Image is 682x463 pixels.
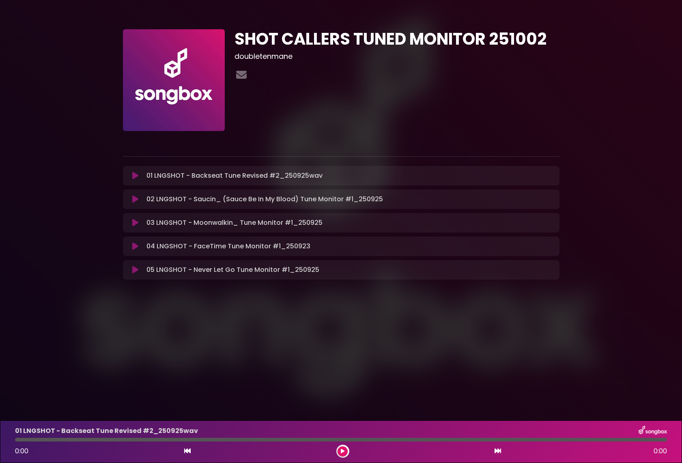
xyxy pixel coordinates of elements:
p: 04 LNGSHOT - FaceTime Tune Monitor #1_250923 [146,241,310,251]
p: 05 LNGSHOT - Never Let Go Tune Monitor #1_250925 [146,265,319,275]
p: 02 LNGSHOT - Saucin_ (Sauce Be In My Blood) Tune Monitor #1_250925 [146,194,383,204]
p: 03 LNGSHOT - Moonwalkin_ Tune Monitor #1_250925 [146,218,323,228]
h3: doubletenmane [235,52,559,61]
h1: SHOT CALLERS TUNED MONITOR 251002 [235,29,559,49]
p: 01 LNGSHOT - Backseat Tune Revised #2_250925wav [146,171,323,181]
img: 70beCsgvRrCVkCpAseDU [123,29,225,131]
